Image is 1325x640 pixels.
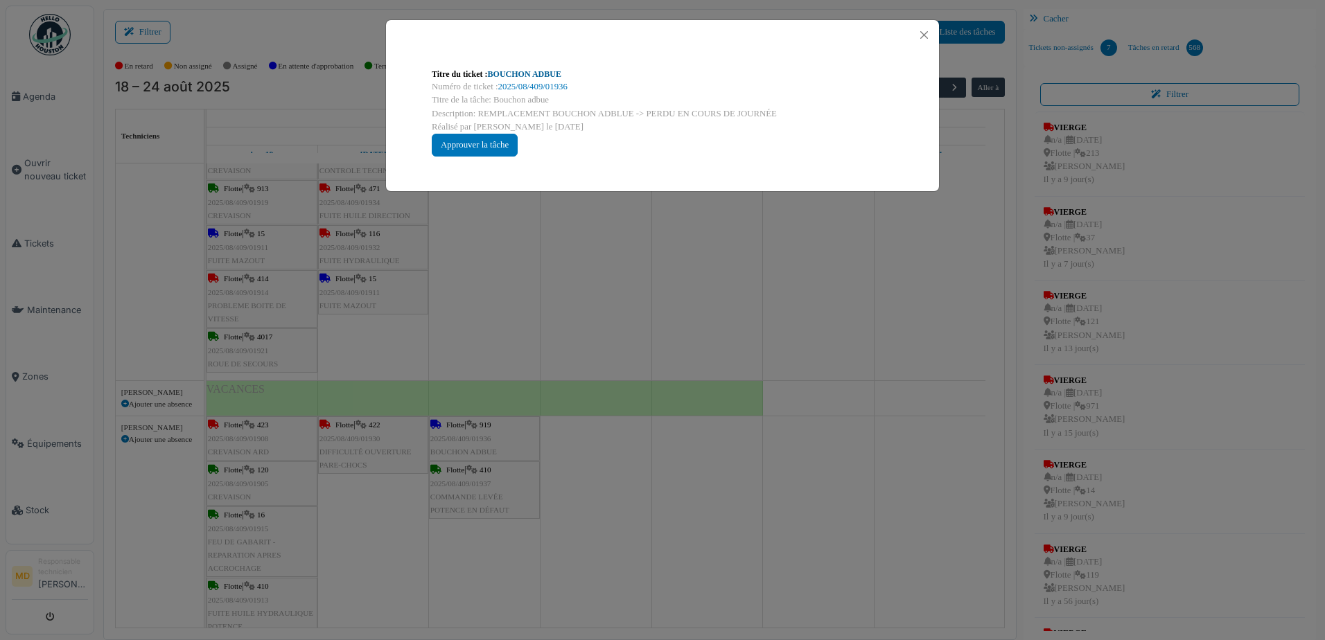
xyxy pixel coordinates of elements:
[432,121,893,134] div: Réalisé par [PERSON_NAME] le [DATE]
[488,69,561,79] a: BOUCHON ADBUE
[432,134,518,157] div: Approuver la tâche
[498,82,568,91] a: 2025/08/409/01936
[432,80,893,94] div: Numéro de ticket :
[915,26,933,44] button: Close
[432,107,893,121] div: Description: REMPLACEMENT BOUCHON ADBLUE -> PERDU EN COURS DE JOURNÉE
[432,94,893,107] div: Titre de la tâche: Bouchon adbue
[432,68,893,80] div: Titre du ticket :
